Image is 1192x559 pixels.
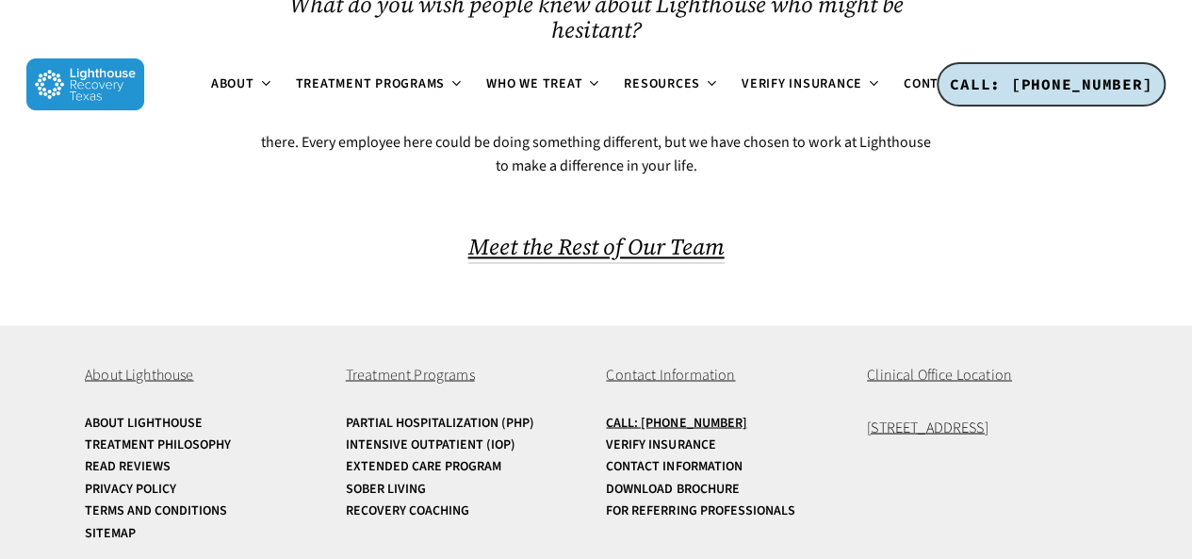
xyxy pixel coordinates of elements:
span: Who We Treat [486,74,582,93]
span: Contact Information [606,364,735,385]
span: Verify Insurance [742,74,862,93]
a: Who We Treat [475,77,612,92]
a: Recovery Coaching [346,503,586,518]
a: Partial Hospitalization (PHP) [346,416,586,430]
a: Contact [892,77,992,92]
u: Call: [PHONE_NUMBER] [606,413,746,432]
a: CALL: [PHONE_NUMBER] [937,62,1166,107]
a: Call: [PHONE_NUMBER] [606,416,846,430]
span: Resources [624,74,700,93]
a: Intensive Outpatient (IOP) [346,437,586,452]
span: About Lighthouse [85,364,194,385]
a: About [200,77,285,92]
a: Sober Living [346,482,586,496]
a: About Lighthouse [85,416,325,430]
a: Verify Insurance [606,437,846,452]
a: Treatment Programs [285,77,476,92]
span: Contact [904,74,962,93]
a: Terms and Conditions [85,503,325,518]
span: Meet the Rest of Our Team [468,231,725,262]
a: Verify Insurance [730,77,892,92]
a: Extended Care Program [346,459,586,473]
span: Treatment Programs [296,74,446,93]
span: CALL: [PHONE_NUMBER] [950,74,1152,93]
a: Meet the Rest of Our Team [468,231,725,263]
a: [STREET_ADDRESS] [867,417,988,437]
span: Treatment Programs [346,364,475,385]
img: Lighthouse Recovery Texas [26,58,144,110]
a: Contact Information [606,459,846,473]
a: Read Reviews [85,459,325,473]
a: Treatment Philosophy [85,437,325,452]
a: Download Brochure [606,482,846,496]
span: About [211,74,254,93]
span: Clinical Office Location [867,364,1012,385]
a: Sitemap [85,526,325,540]
a: Privacy Policy [85,482,325,496]
a: Resources [612,77,730,92]
a: For Referring Professionals [606,503,846,518]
